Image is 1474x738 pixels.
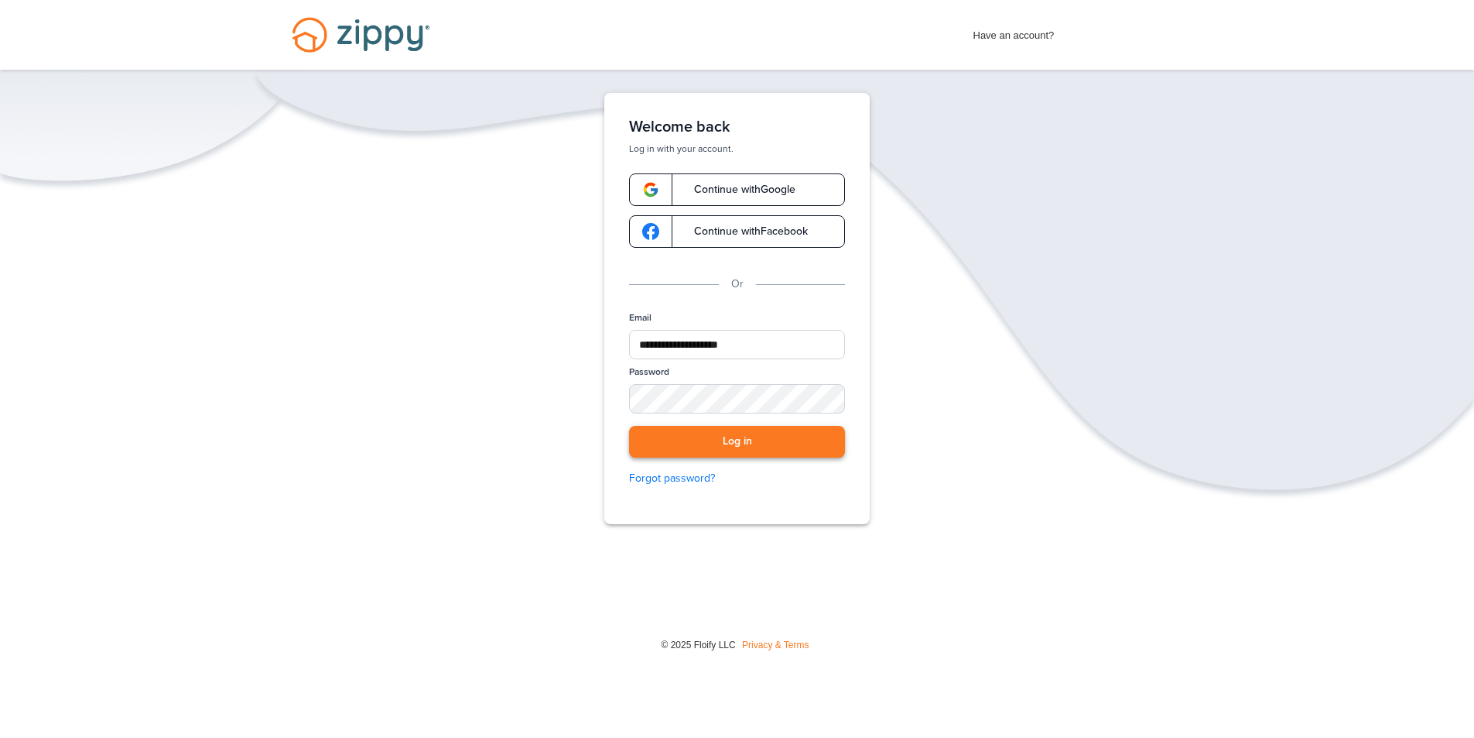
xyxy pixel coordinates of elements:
input: Email [629,330,845,359]
label: Email [629,311,652,324]
a: Privacy & Terms [742,640,809,650]
h1: Welcome back [629,118,845,136]
img: google-logo [642,181,659,198]
input: Password [629,384,845,414]
a: google-logoContinue withFacebook [629,215,845,248]
a: google-logoContinue withGoogle [629,173,845,206]
button: Log in [629,426,845,458]
span: Have an account? [973,19,1055,44]
p: Or [731,276,744,293]
p: Log in with your account. [629,142,845,155]
span: © 2025 Floify LLC [661,640,735,650]
label: Password [629,366,669,379]
img: google-logo [642,223,659,240]
span: Continue with Facebook [679,226,808,237]
a: Forgot password? [629,470,845,487]
span: Continue with Google [679,184,795,195]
